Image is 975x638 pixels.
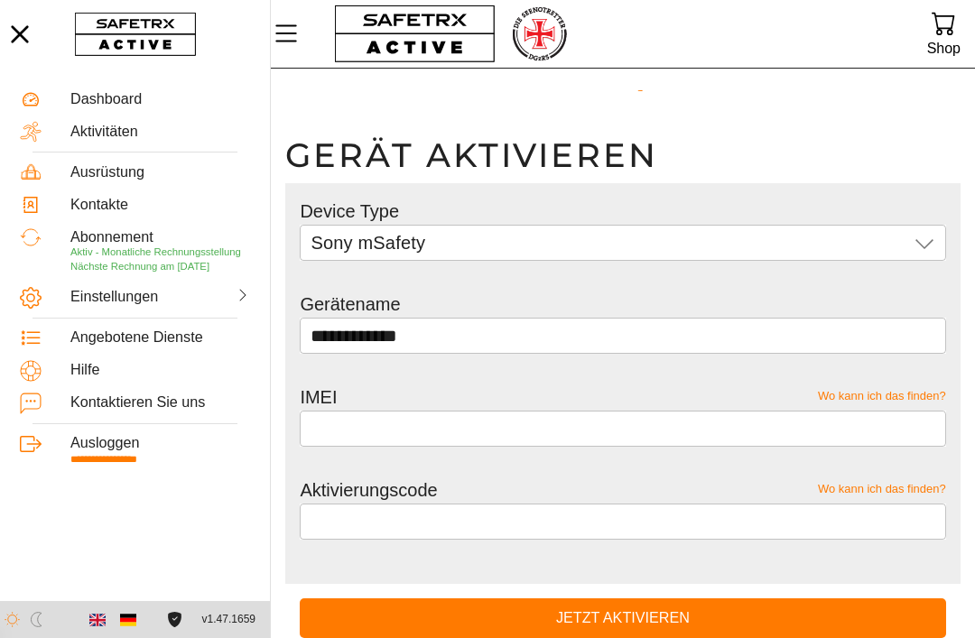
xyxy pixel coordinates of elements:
span: Jetzt aktivieren [556,606,690,631]
div: Hilfe [70,361,250,378]
button: Jetzt aktivieren [300,598,945,638]
div: Abonnement [70,228,250,245]
img: ModeDark.svg [29,612,44,627]
div: Ausrüstung [70,163,250,180]
button: Wo kann ich das finden? [818,476,946,502]
div: Kontaktieren Sie uns [70,393,250,411]
label: IMEI [300,384,337,411]
a: Lizenzvereinbarung [162,612,187,627]
img: Activities.svg [20,121,42,143]
div: Aktivitäten [70,123,250,140]
h1: Gerät aktivieren [285,134,961,176]
button: MenÜ [271,14,316,52]
span: v1.47.1659 [202,610,255,629]
img: en.svg [89,612,106,628]
img: de.svg [120,612,136,628]
button: Wo kann ich das finden? [818,384,946,409]
img: RescueLogo.png [510,5,568,63]
span: Sony mSafety [311,235,425,251]
span: Nächste Rechnung am [DATE] [70,261,209,272]
img: ModeLight.svg [5,612,20,627]
span: Aktiv - Monatliche Rechnungsstellung [70,246,241,257]
button: English [82,605,113,635]
div: Dashboard [70,90,250,107]
img: Help.svg [20,360,42,382]
img: ContactUs.svg [20,393,42,414]
div: Kontakte [70,196,250,213]
div: Angebotene Dienste [70,328,250,346]
label: Gerätename [300,294,400,314]
button: German [113,605,144,635]
div: Einstellungen [70,288,157,305]
div: Shop [927,36,961,60]
img: Subscription.svg [20,227,42,248]
button: v1.47.1659 [191,605,266,634]
div: Ausloggen [70,434,250,451]
img: Equipment.svg [20,162,42,183]
label: Aktivierungscode [300,476,437,504]
label: Device Type [300,201,399,221]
